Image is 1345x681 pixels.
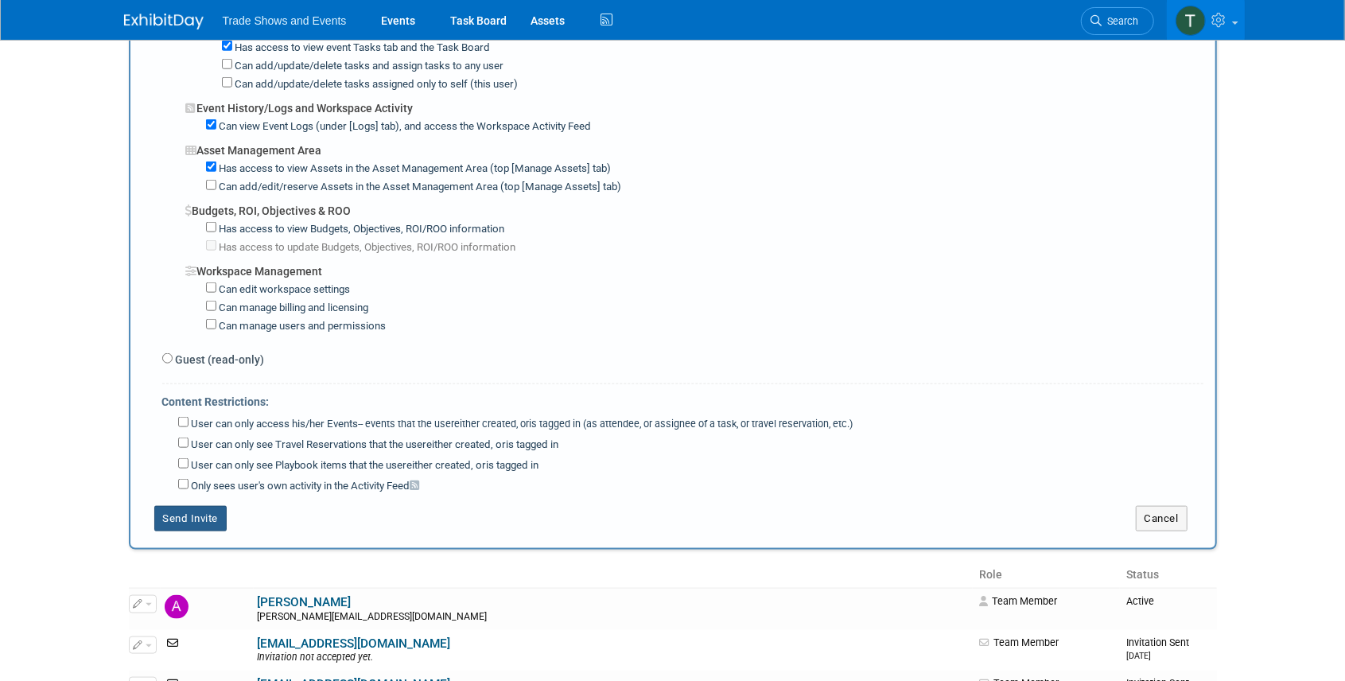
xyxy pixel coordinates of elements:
button: Send Invite [154,506,227,531]
span: either created, or [407,459,487,471]
span: Team Member [979,595,1057,607]
div: [PERSON_NAME][EMAIL_ADDRESS][DOMAIN_NAME] [258,611,969,624]
span: Active [1126,595,1154,607]
div: Workspace Management [186,255,1203,279]
label: Guest (read-only) [173,352,265,368]
img: Alise Willis [165,595,189,619]
span: either created, or [427,438,507,450]
span: Invitation Sent [1126,636,1189,661]
label: Can manage users and permissions [216,319,387,334]
label: Can add/update/delete tasks and assign tasks to any user [232,59,504,74]
th: Status [1120,562,1216,589]
label: Has access to update Budgets, Objectives, ROI/ROO information [216,240,516,255]
label: User can only see Travel Reservations that the user is tagged in [189,438,559,453]
a: [PERSON_NAME] [258,595,352,609]
label: User can only see Playbook items that the user is tagged in [189,458,539,473]
label: Has access to view Budgets, Objectives, ROI/ROO information [216,222,505,237]
span: Search [1102,15,1139,27]
label: Can view Event Logs (under [Logs] tab), and access the Workspace Activity Feed [216,119,592,134]
img: ExhibitDay [124,14,204,29]
label: Can add/update/delete tasks assigned only to self (this user) [232,77,519,92]
span: Trade Shows and Events [223,14,347,27]
a: Search [1081,7,1154,35]
img: Tiff Wagner [1176,6,1206,36]
th: Role [973,562,1120,589]
label: Can manage billing and licensing [216,301,369,316]
div: Budgets, ROI, Objectives & ROO [186,195,1203,219]
small: [DATE] [1126,651,1151,661]
a: [EMAIL_ADDRESS][DOMAIN_NAME] [258,636,451,651]
label: User can only access his/her Events [189,417,853,432]
label: Has access to view event Tasks tab and the Task Board [232,41,491,56]
span: Team Member [979,636,1059,648]
span: -- events that the user is tagged in (as attendee, or assignee of a task, or travel reservation, ... [359,418,853,430]
label: Has access to view Assets in the Asset Management Area (top [Manage Assets] tab) [216,161,612,177]
div: Event History/Logs and Workspace Activity [186,92,1203,116]
label: Can edit workspace settings [216,282,351,298]
label: Only sees user's own activity in the Activity Feed [189,479,420,494]
div: Invitation not accepted yet. [258,652,969,664]
button: Cancel [1136,506,1188,531]
div: Content Restrictions: [162,384,1203,414]
span: either created, or [455,418,530,430]
label: Can add/edit/reserve Assets in the Asset Management Area (top [Manage Assets] tab) [216,180,622,195]
div: Asset Management Area [186,134,1203,158]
